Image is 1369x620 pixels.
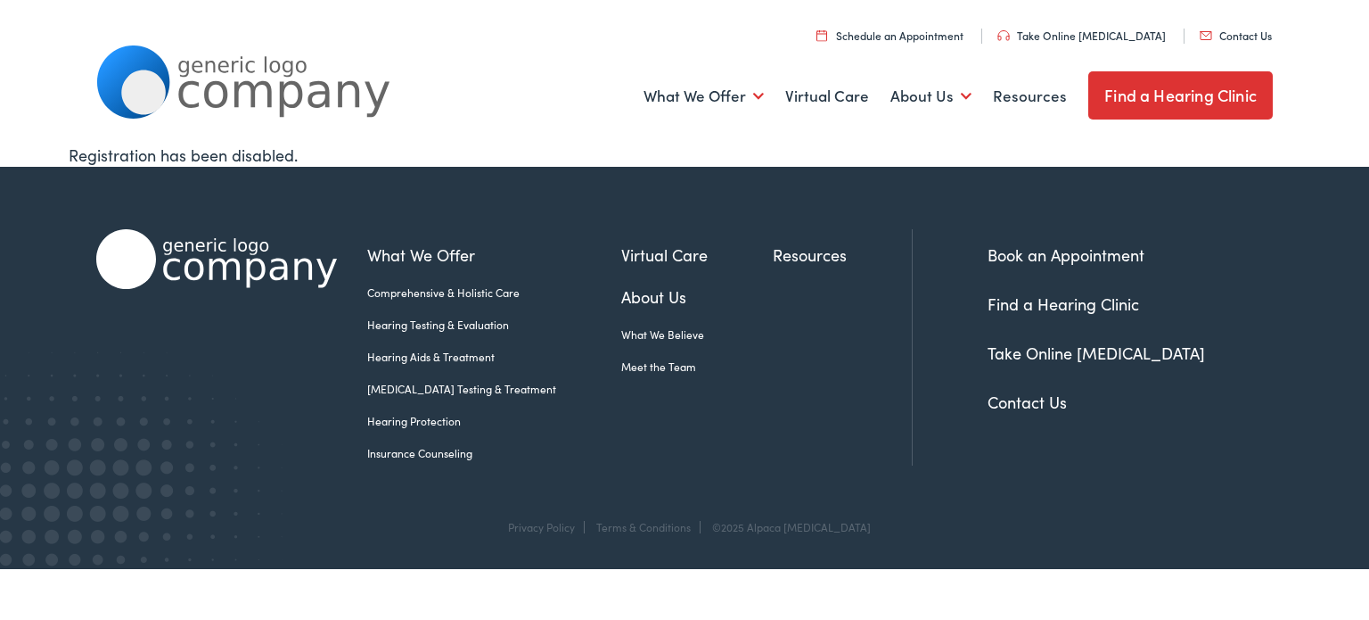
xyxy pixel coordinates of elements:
a: What We Offer [644,63,764,129]
a: Contact Us [988,391,1067,413]
img: utility icon [997,30,1010,41]
img: utility icon [816,29,827,41]
img: Alpaca Audiology [96,229,337,289]
div: ©2025 Alpaca [MEDICAL_DATA] [703,521,871,533]
img: utility icon [1200,31,1212,40]
a: Virtual Care [785,63,869,129]
a: Hearing Testing & Evaluation [367,317,621,333]
a: Contact Us [1200,28,1272,43]
a: What We Believe [621,327,773,343]
a: Resources [773,243,912,267]
a: Book an Appointment [988,244,1144,266]
a: Terms & Conditions [596,519,691,534]
a: [MEDICAL_DATA] Testing & Treatment [367,381,621,397]
a: Insurance Counseling [367,445,621,461]
a: Privacy Policy [508,519,575,534]
a: Comprehensive & Holistic Care [367,285,621,301]
a: Schedule an Appointment [816,28,963,43]
a: About Us [890,63,971,129]
a: About Us [621,285,773,309]
a: Meet the Team [621,359,773,375]
a: Resources [993,63,1067,129]
a: Hearing Aids & Treatment [367,349,621,365]
div: Registration has been disabled. [69,143,1300,167]
a: Find a Hearing Clinic [1088,71,1273,120]
a: Find a Hearing Clinic [988,293,1139,315]
a: Take Online [MEDICAL_DATA] [988,342,1205,364]
a: Take Online [MEDICAL_DATA] [997,28,1166,43]
a: What We Offer [367,243,621,267]
a: Hearing Protection [367,413,621,429]
a: Virtual Care [621,243,773,267]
